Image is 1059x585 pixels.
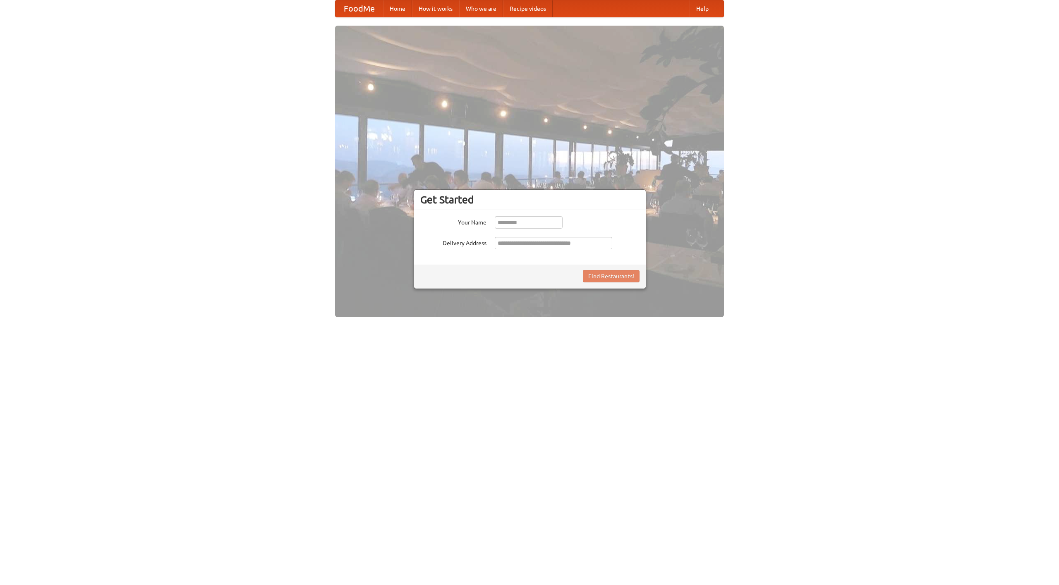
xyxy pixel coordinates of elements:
a: Help [690,0,715,17]
label: Your Name [420,216,486,227]
a: FoodMe [335,0,383,17]
button: Find Restaurants! [583,270,640,282]
h3: Get Started [420,193,640,206]
a: How it works [412,0,459,17]
a: Recipe videos [503,0,553,17]
a: Home [383,0,412,17]
label: Delivery Address [420,237,486,247]
a: Who we are [459,0,503,17]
